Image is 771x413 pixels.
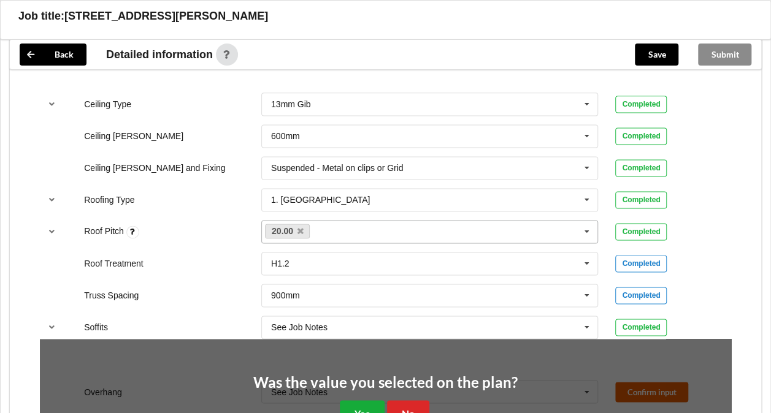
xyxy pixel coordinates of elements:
[271,100,311,108] div: 13mm Gib
[271,164,404,172] div: Suspended - Metal on clips or Grid
[84,131,183,141] label: Ceiling [PERSON_NAME]
[615,223,667,240] div: Completed
[615,159,667,176] div: Completed
[615,127,667,145] div: Completed
[271,195,370,204] div: 1. [GEOGRAPHIC_DATA]
[615,191,667,208] div: Completed
[253,373,518,392] h2: Was the value you selected on the plan?
[40,93,64,115] button: reference-toggle
[615,96,667,113] div: Completed
[40,189,64,211] button: reference-toggle
[18,9,64,23] h3: Job title:
[84,163,225,173] label: Ceiling [PERSON_NAME] and Fixing
[615,319,667,336] div: Completed
[635,44,678,66] button: Save
[271,323,328,332] div: See Job Notes
[615,287,667,304] div: Completed
[106,49,213,60] span: Detailed information
[84,99,131,109] label: Ceiling Type
[615,255,667,272] div: Completed
[40,316,64,338] button: reference-toggle
[84,195,134,205] label: Roofing Type
[84,259,144,268] label: Roof Treatment
[64,9,268,23] h3: [STREET_ADDRESS][PERSON_NAME]
[271,259,290,268] div: H1.2
[84,226,126,236] label: Roof Pitch
[84,290,139,300] label: Truss Spacing
[271,291,300,300] div: 900mm
[271,132,300,140] div: 600mm
[40,221,64,243] button: reference-toggle
[265,224,310,238] a: 20.00
[20,44,86,66] button: Back
[84,322,108,332] label: Soffits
